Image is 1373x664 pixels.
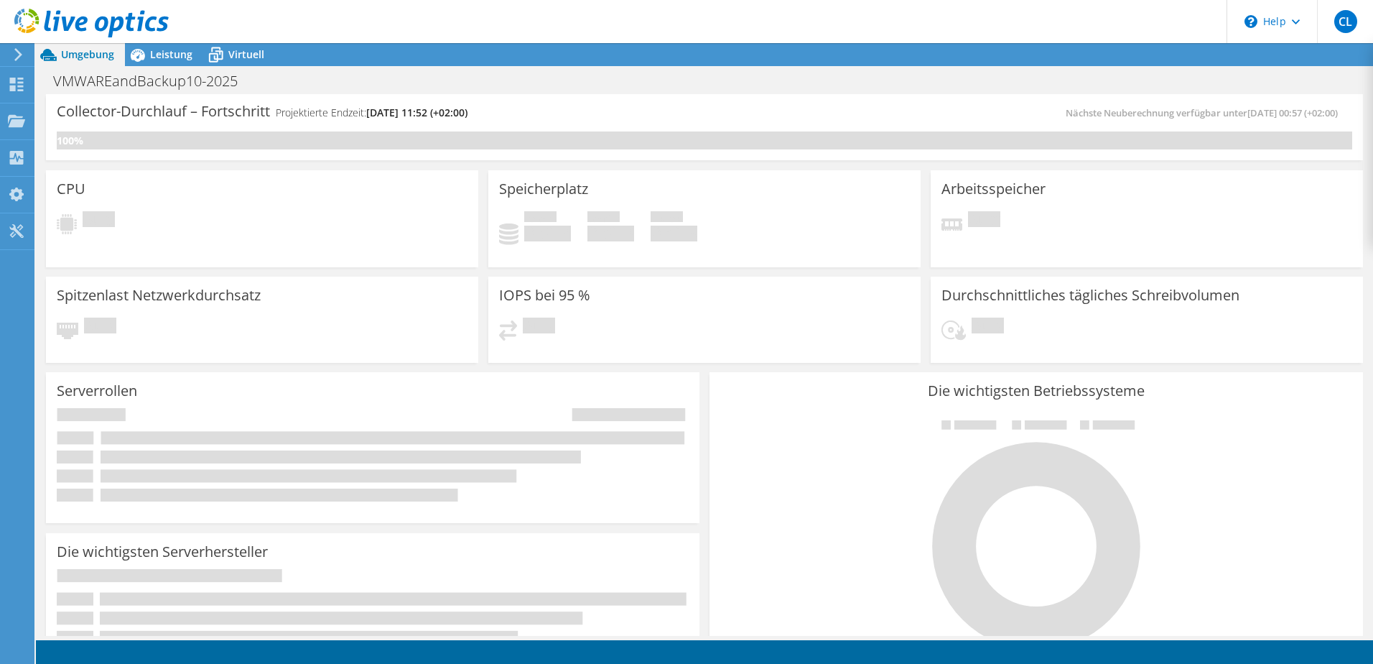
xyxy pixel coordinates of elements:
[1247,106,1338,119] span: [DATE] 00:57 (+02:00)
[499,181,588,197] h3: Speicherplatz
[276,105,467,121] h4: Projektierte Endzeit:
[651,211,683,226] span: Insgesamt
[524,226,571,241] h4: 0 GiB
[366,106,467,119] span: [DATE] 11:52 (+02:00)
[972,318,1004,337] span: Ausstehend
[57,383,137,399] h3: Serverrollen
[57,181,85,197] h3: CPU
[57,287,261,303] h3: Spitzenlast Netzwerkdurchsatz
[968,211,1000,231] span: Ausstehend
[1066,106,1345,119] span: Nächste Neuberechnung verfügbar unter
[47,73,260,89] h1: VMWAREandBackup10-2025
[499,287,590,303] h3: IOPS bei 95 %
[720,383,1352,399] h3: Die wichtigsten Betriebssysteme
[1334,10,1357,33] span: CL
[84,318,116,337] span: Ausstehend
[587,226,634,241] h4: 0 GiB
[150,47,192,61] span: Leistung
[61,47,114,61] span: Umgebung
[523,318,555,337] span: Ausstehend
[941,287,1239,303] h3: Durchschnittliches tägliches Schreibvolumen
[524,211,557,226] span: Belegt
[651,226,697,241] h4: 0 GiB
[228,47,264,61] span: Virtuell
[57,544,268,560] h3: Die wichtigsten Serverhersteller
[587,211,620,226] span: Verfügbar
[1244,15,1257,28] svg: \n
[83,211,115,231] span: Ausstehend
[941,181,1046,197] h3: Arbeitsspeicher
